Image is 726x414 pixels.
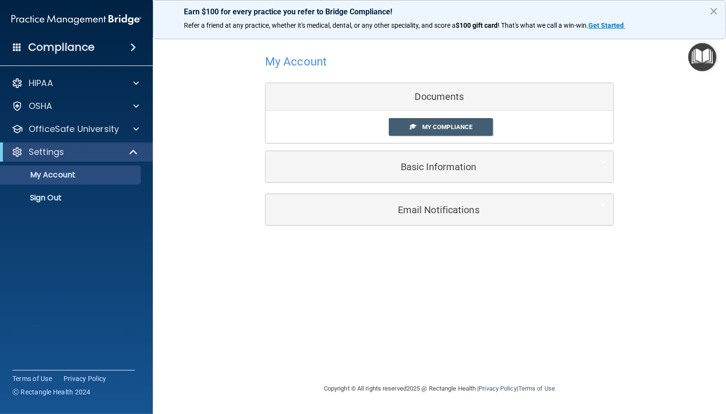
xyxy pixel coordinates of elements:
[456,22,498,29] strong: $100 gift card
[265,373,614,404] div: Copyright © All rights reserved 2025 @ Rectangle Health | |
[273,162,577,172] h5: Basic Information
[184,22,456,29] span: Refer a friend at any practice, whether it's medical, dental, or any other speciality, and score a
[688,43,716,71] button: Open Resource Center
[273,205,577,215] h5: Email Notifications
[273,156,606,177] a: Basic Information
[266,83,613,111] div: Documents
[265,55,327,68] h4: My Account
[28,41,95,54] h4: Compliance
[184,7,695,16] p: Earn $100 for every practice you refer to Bridge Compliance!
[64,374,107,383] a: Privacy Policy
[588,22,625,29] a: Get Started
[12,387,91,397] span: Ⓒ Rectangle Health 2024
[11,10,141,29] img: PMB logo
[6,170,137,180] p: My Account
[11,123,139,135] a: OfficeSafe University
[479,385,516,392] a: Privacy Policy
[29,146,64,158] p: Settings
[6,193,137,203] p: Sign Out
[498,22,588,29] span: ! That's what we call a win-win.
[29,100,53,112] p: OSHA
[29,123,119,135] p: OfficeSafe University
[422,123,472,131] span: My Compliance
[518,385,555,392] a: Terms of Use
[588,22,624,29] strong: Get Started
[12,374,52,383] a: Terms of Use
[11,77,139,89] a: HIPAA
[29,77,53,89] p: HIPAA
[11,146,139,158] a: Settings
[273,199,606,220] a: Email Notifications
[709,3,718,19] button: Close
[11,100,139,112] a: OSHA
